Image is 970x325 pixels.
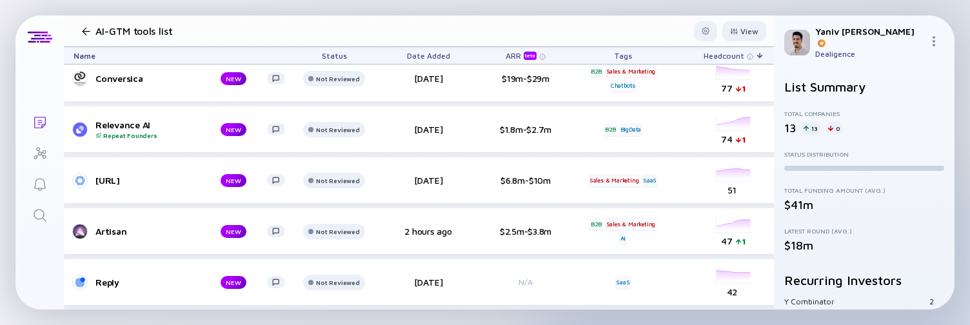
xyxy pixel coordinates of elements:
[524,52,537,60] div: beta
[316,75,359,83] div: Not Reviewed
[784,297,929,306] div: Y Combinator
[74,275,295,290] a: ReplyNEW
[784,198,944,212] div: $41m
[619,232,628,245] div: AI
[392,277,464,288] div: [DATE]
[784,150,944,158] div: Status Distribution
[316,177,359,184] div: Not Reviewed
[589,217,603,230] div: B2B
[801,122,820,135] div: 13
[784,186,944,194] div: Total Funding Amount (Avg.)
[484,175,568,186] div: $6.8m-$10m
[604,123,617,136] div: B2B
[784,239,944,252] div: $18m
[605,217,657,230] div: Sales & Marketing
[815,49,924,59] div: Dealigence
[484,73,568,84] div: $19m-$29m
[704,51,744,61] span: Headcount
[784,273,944,288] h2: Recurring Investors
[95,132,200,139] div: Repeat Founders
[15,199,64,230] a: Search
[392,124,464,135] div: [DATE]
[316,228,359,235] div: Not Reviewed
[784,227,944,235] div: Latest Round (Avg.)
[784,30,810,55] img: Yaniv Profile Picture
[588,174,640,187] div: Sales & Marketing
[322,51,347,61] span: Status
[392,73,464,84] div: [DATE]
[484,277,568,287] div: N/A
[316,126,359,133] div: Not Reviewed
[95,25,172,37] h1: AI-GTM tools list
[605,64,657,77] div: Sales & Marketing
[95,175,200,186] div: [URL]
[589,64,603,77] div: B2B
[587,47,659,64] div: Tags
[826,122,842,135] div: 0
[15,106,64,137] a: Lists
[15,168,64,199] a: Reminders
[484,226,568,237] div: $2.5m-$3.8m
[815,26,924,48] div: Yaniv [PERSON_NAME]
[392,175,464,186] div: [DATE]
[609,79,637,92] div: Chatbots
[642,174,658,187] div: SaaS
[484,124,568,135] div: $1.8m-$2.7m
[15,137,64,168] a: Investor Map
[74,173,295,188] a: [URL]NEW
[63,47,295,64] div: Name
[929,36,939,46] img: Menu
[392,47,464,64] div: Date Added
[95,119,200,139] div: Relevance AI
[95,226,200,237] div: Artisan
[506,51,539,60] div: ARR
[95,73,200,84] div: Conversica
[784,110,944,117] div: Total Companies
[784,79,944,94] h2: List Summary
[74,224,295,239] a: ArtisanNEW
[74,119,295,139] a: Relevance AIRepeat FoundersNEW
[929,297,934,306] div: 2
[784,121,796,135] div: 13
[722,21,766,41] button: View
[316,279,359,286] div: Not Reviewed
[619,123,643,136] div: BigData
[392,226,464,237] div: 2 hours ago
[95,277,200,288] div: Reply
[74,71,295,86] a: ConversicaNEW
[615,276,631,289] div: SaaS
